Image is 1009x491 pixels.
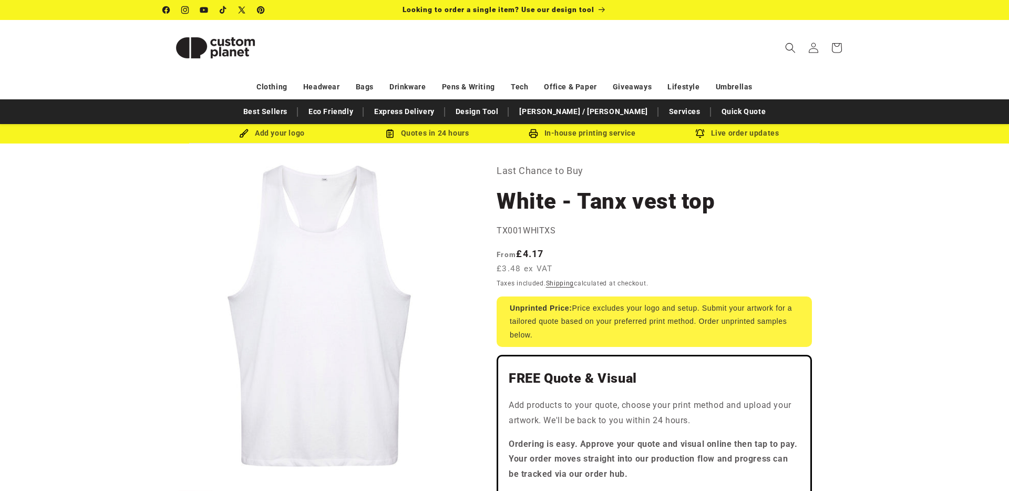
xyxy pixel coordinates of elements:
a: Quick Quote [716,103,771,121]
div: Add your logo [194,127,349,140]
img: Brush Icon [239,129,249,138]
img: In-house printing [529,129,538,138]
a: Umbrellas [716,78,753,96]
a: Shipping [546,280,574,287]
a: Pens & Writing [442,78,495,96]
a: [PERSON_NAME] / [PERSON_NAME] [514,103,653,121]
a: Giveaways [613,78,652,96]
a: Custom Planet [159,20,272,75]
h1: White - Tanx vest top [497,187,812,216]
p: Last Chance to Buy [497,162,812,179]
a: Bags [356,78,374,96]
div: In-house printing service [504,127,660,140]
strong: Ordering is easy. Approve your quote and visual online then tap to pay. Your order moves straight... [509,439,798,479]
a: Design Tool [450,103,504,121]
div: Quotes in 24 hours [349,127,504,140]
a: Services [664,103,706,121]
strong: Unprinted Price: [510,304,572,312]
span: Looking to order a single item? Use our design tool [403,5,594,14]
span: £3.48 ex VAT [497,263,553,275]
a: Headwear [303,78,340,96]
a: Express Delivery [369,103,440,121]
div: Price excludes your logo and setup. Submit your artwork for a tailored quote based on your prefer... [497,296,812,347]
a: Tech [511,78,528,96]
p: Add products to your quote, choose your print method and upload your artwork. We'll be back to yo... [509,398,800,428]
a: Clothing [256,78,287,96]
a: Drinkware [389,78,426,96]
img: Order Updates Icon [385,129,395,138]
summary: Search [779,36,802,59]
h2: FREE Quote & Visual [509,370,800,387]
span: TX001WHITXS [497,226,556,236]
img: Order updates [695,129,705,138]
a: Office & Paper [544,78,596,96]
a: Lifestyle [667,78,699,96]
a: Eco Friendly [303,103,358,121]
span: From [497,250,516,259]
div: Live order updates [660,127,815,140]
a: Best Sellers [238,103,293,121]
strong: £4.17 [497,248,544,259]
div: Taxes included. calculated at checkout. [497,278,812,289]
img: Custom Planet [163,24,268,71]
